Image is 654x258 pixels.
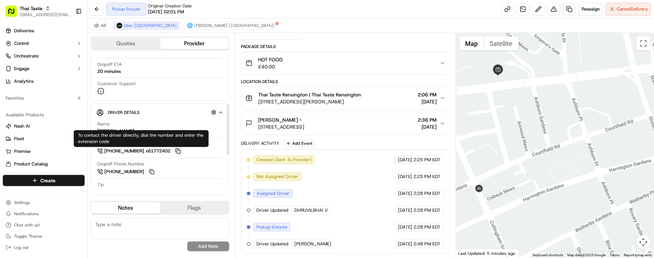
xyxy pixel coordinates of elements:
a: Analytics [3,76,85,87]
a: Nash AI [6,123,82,129]
span: [DATE] [418,98,437,105]
span: Log out [14,245,28,250]
button: Engage [3,63,85,74]
span: [PERSON_NAME] ([GEOGRAPHIC_DATA]) [194,23,275,28]
a: Open this area in Google Maps (opens a new window) [458,249,481,258]
div: Start new chat [24,67,115,74]
div: Delivery Activity [241,141,279,146]
button: Nash AI [3,121,85,132]
div: [PERSON_NAME] [97,128,134,134]
span: Pylon [70,119,85,124]
span: 2:48 PM EDT [414,241,441,247]
span: Nash AI [14,123,30,129]
span: Driver Details [108,110,139,115]
div: Available Products [3,109,85,121]
span: Notifications [14,211,39,217]
img: Nash [7,7,21,21]
div: £0.00 [97,189,110,195]
button: Reassign [578,3,603,15]
span: 2:28 PM EDT [414,190,441,197]
button: Orchestrate [3,50,85,62]
span: £40.00 [258,63,283,70]
a: [PHONE_NUMBER] [97,168,156,176]
span: Fleet [14,136,24,142]
div: 20 minutes [97,68,121,75]
button: Thai Taste[EMAIL_ADDRESS][DOMAIN_NAME] [3,3,73,20]
a: Terms (opens in new tab) [610,253,620,257]
button: Product Catalog [3,158,85,170]
button: Notifications [3,209,85,219]
button: Show satellite imagery [484,36,519,50]
span: [DATE] [418,123,437,130]
span: Chat with us! [14,222,40,228]
button: All [91,21,109,30]
button: Notes [91,202,160,213]
span: 2:28 PM EDT [414,224,441,230]
a: Promise [6,148,82,155]
span: [DATE] [398,224,412,230]
span: [PERSON_NAME] [294,241,331,247]
span: Original Creation Date [148,3,192,9]
span: Name [97,121,110,127]
img: stuart_logo.png [187,23,193,28]
img: uber-new-logo.jpeg [117,23,122,28]
span: Thai Taste Kensington | Thai Taste Kensington [258,91,361,98]
button: Thai Taste Kensington | Thai Taste Kensington[STREET_ADDRESS][PERSON_NAME]2:06 PM[DATE] [241,87,450,109]
button: [PERSON_NAME] -[STREET_ADDRESS]2:36 PM[DATE] [241,112,450,135]
button: Show street map [459,36,484,50]
span: [DATE] [398,241,412,247]
span: Driver Updated [256,207,288,213]
span: Customer Support [97,81,136,87]
button: Flags [160,202,229,213]
a: Product Catalog [6,161,82,167]
button: Uber [GEOGRAPHIC_DATA] [113,21,180,30]
span: DHRUVILBHAI V. [294,207,328,213]
button: Toggle Theme [3,231,85,241]
div: 💻 [59,102,65,108]
span: Promise [14,148,31,155]
span: Knowledge Base [14,102,54,109]
span: Uber [GEOGRAPHIC_DATA] [124,23,177,28]
span: 2:06 PM [418,91,437,98]
button: Quotes [91,38,160,49]
span: Control [14,40,29,47]
button: Control [3,38,85,49]
span: 2:28 PM EDT [414,207,441,213]
span: Created (Sent To Provider) [256,157,312,163]
span: [DATE] [398,207,412,213]
span: Map data ©2025 Google [567,253,606,257]
button: Driver Details [97,107,223,118]
a: Fleet [6,136,82,142]
img: Google [458,249,481,258]
span: Orchestrate [14,53,39,59]
span: Analytics [14,78,33,84]
button: Provider [160,38,229,49]
span: Deliveries [14,28,34,34]
div: We're available if you need us! [24,74,89,80]
span: [DATE] [398,157,412,163]
span: Toggle Theme [14,233,42,239]
span: [DATE] [398,174,412,180]
span: 2:36 PM [418,116,437,123]
input: Got a question? Start typing here... [18,45,126,53]
button: Start new chat [119,69,128,77]
img: 1736555255976-a54dd68f-1ca7-489b-9aae-adbdc363a1c4 [7,67,20,80]
span: Cancel Delivery [617,6,648,12]
button: Chat with us! [3,220,85,230]
span: Driver Updated [256,241,288,247]
div: To contact the driver directly, dial the number and enter the extension code [74,130,209,147]
a: Deliveries [3,25,85,36]
button: Fleet [3,133,85,144]
span: Reassign [582,6,600,12]
span: Create [40,177,55,184]
div: Favorites [3,93,85,104]
button: [PERSON_NAME] ([GEOGRAPHIC_DATA]) [184,21,278,30]
a: Report a map error [624,253,652,257]
button: Log out [3,243,85,252]
button: Settings [3,198,85,208]
span: Engage [14,66,30,72]
span: [PERSON_NAME] - [258,116,302,123]
button: Thai Taste [20,5,42,12]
